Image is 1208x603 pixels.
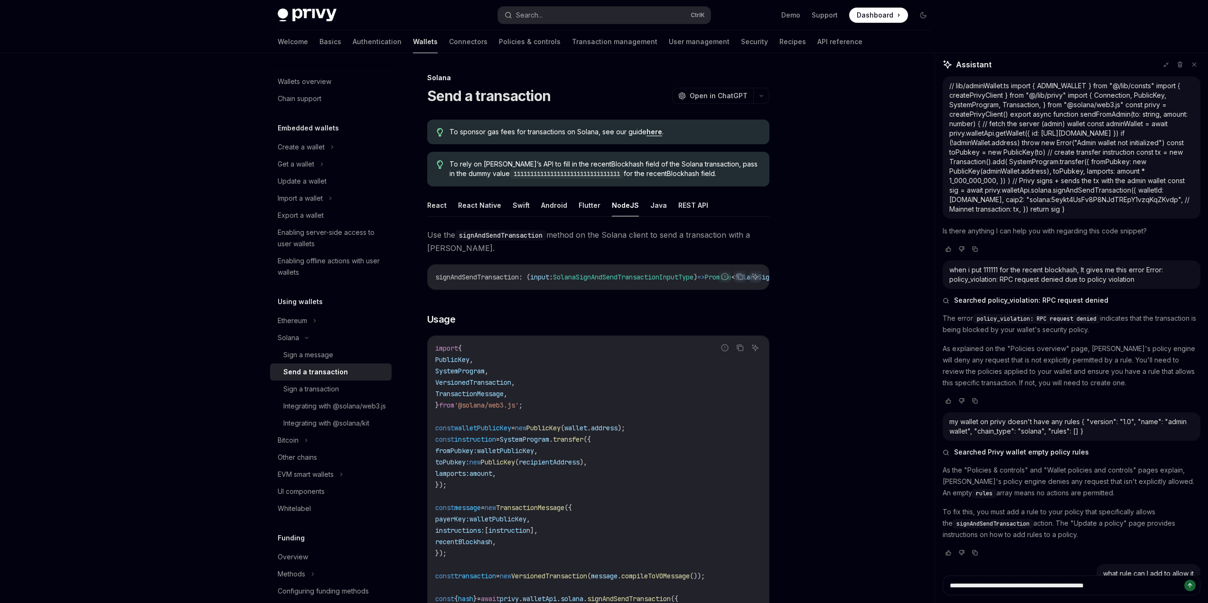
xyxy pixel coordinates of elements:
button: Ask AI [749,270,761,283]
a: Enabling server-side access to user wallets [270,224,392,252]
a: UI components [270,483,392,500]
button: Ask AI [749,342,761,354]
span: toPubkey: [435,458,469,466]
span: amount [469,469,492,478]
span: }); [435,549,447,557]
div: Create a wallet [278,141,325,153]
span: message [454,503,481,512]
span: Promise [705,273,731,281]
div: Integrating with @solana/kit [283,417,369,429]
span: fromPubkey: [435,446,477,455]
svg: Tip [437,128,443,137]
p: To fix this, you must add a rule to your policy that specifically allows the action. The "Update ... [943,506,1200,540]
a: Transaction management [572,30,657,53]
span: payerKey: [435,515,469,523]
span: walletPublicKey [477,446,534,455]
span: signAndSendTransaction [956,520,1030,528]
span: [ [485,526,488,535]
div: Export a wallet [278,210,324,221]
div: Ethereum [278,315,307,326]
span: ); [618,424,625,432]
div: Search... [516,9,543,21]
span: , [492,469,496,478]
h5: Funding [278,532,305,544]
span: : ( [519,273,530,281]
button: Searched Privy wallet empty policy rules [943,447,1200,457]
code: 11111111111111111111111111111111 [510,169,624,179]
a: Chain support [270,90,392,107]
a: Sign a message [270,346,392,363]
span: new [485,503,496,512]
span: , [511,378,515,387]
div: Update a wallet [278,176,327,187]
button: Android [541,194,567,216]
span: , [526,515,530,523]
p: Is there anything I can help you with regarding this code snippet? [943,225,1200,237]
span: , [534,446,538,455]
span: : [549,273,553,281]
span: Assistant [956,59,992,70]
span: address [591,424,618,432]
span: , [485,367,488,375]
h5: Embedded wallets [278,122,339,134]
div: Sign a message [283,349,333,361]
span: Searched policy_violation: RPC request denied [954,296,1108,305]
a: Support [812,10,838,20]
span: PublicKey [481,458,515,466]
a: Whitelabel [270,500,392,517]
a: Update a wallet [270,173,392,190]
a: here [646,128,662,136]
div: Send a transaction [283,366,348,378]
a: Overview [270,548,392,566]
button: Flutter [579,194,600,216]
a: Wallets [413,30,438,53]
div: Enabling server-side access to user wallets [278,227,386,250]
div: Solana [278,332,299,343]
button: Java [650,194,667,216]
span: . [549,435,553,444]
span: const [435,435,454,444]
p: As explained on the "Policies overview" page, [PERSON_NAME]'s policy engine will deny any request... [943,343,1200,389]
span: TransactionMessage [496,503,564,512]
a: User management [669,30,730,53]
span: ; [519,401,523,409]
a: Connectors [449,30,487,53]
button: Open in ChatGPT [672,88,753,104]
span: new [469,458,481,466]
button: Search...CtrlK [498,7,711,24]
span: ({ [564,503,572,512]
p: The error indicates that the transaction is being blocked by your wallet's security policy. [943,313,1200,335]
span: , [492,538,496,546]
span: PublicKey [435,355,469,364]
span: Ctrl K [691,11,705,19]
span: const [435,503,454,512]
span: instruction [454,435,496,444]
span: ], [530,526,538,535]
span: signAndSendTransaction [435,273,519,281]
a: Sign a transaction [270,380,392,398]
span: wallet [564,424,587,432]
span: Searched Privy wallet empty policy rules [954,447,1089,457]
button: Report incorrect code [719,342,731,354]
div: UI components [278,486,325,497]
a: Integrating with @solana/web3.js [270,398,392,415]
span: rules [976,490,993,497]
p: As the "Policies & controls" and "Wallet policies and controls" pages explain, [PERSON_NAME]'s po... [943,464,1200,499]
span: const [435,424,454,432]
div: Solana [427,73,769,83]
span: instructions: [435,526,485,535]
span: from [439,401,454,409]
span: , [469,355,473,364]
button: Send message [1184,580,1196,591]
div: Methods [278,568,305,580]
span: transfer [553,435,583,444]
span: = [481,503,485,512]
span: recipientAddress [519,458,580,466]
a: Demo [781,10,800,20]
h1: Send a transaction [427,87,551,104]
span: Open in ChatGPT [690,91,748,101]
div: Get a wallet [278,158,314,170]
button: React Native [458,194,501,216]
div: Sign a transaction [283,383,339,395]
div: Enabling offline actions with user wallets [278,255,386,278]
